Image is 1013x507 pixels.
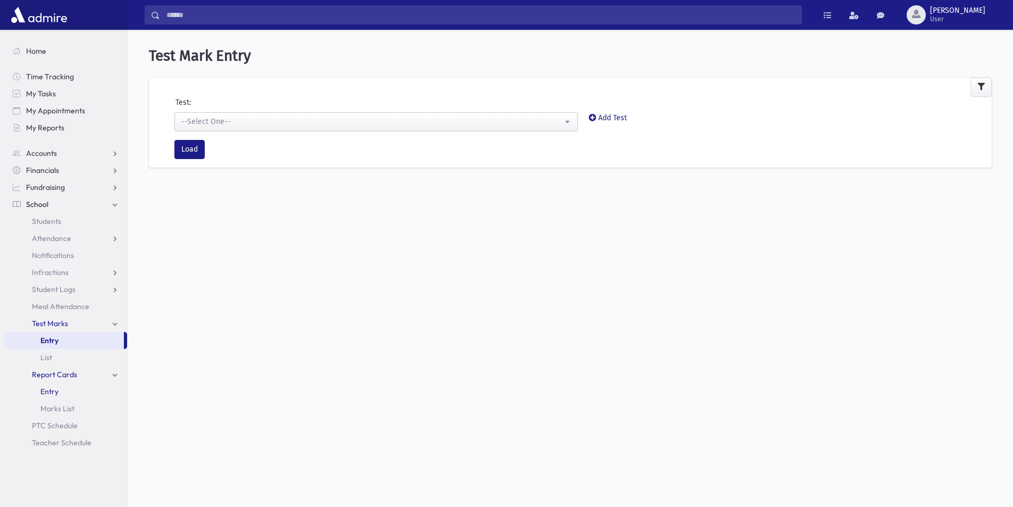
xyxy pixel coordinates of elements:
a: Fundraising [4,179,127,196]
span: Fundraising [26,182,65,192]
span: User [930,15,985,23]
a: Entry [4,332,124,349]
span: Marks List [40,404,74,413]
button: --Select One-- [174,112,578,131]
a: Marks List [4,400,127,417]
span: Entry [40,336,58,345]
a: Notifications [4,247,127,264]
a: Entry [4,383,127,400]
span: Financials [26,165,59,175]
button: Load [174,140,205,159]
a: Report Cards [4,366,127,383]
a: Teacher Schedule [4,434,127,451]
span: My Appointments [26,106,85,115]
a: Time Tracking [4,68,127,85]
span: List [40,353,52,362]
input: Search [160,5,801,24]
span: Report Cards [32,370,77,379]
span: My Tasks [26,89,56,98]
span: Student Logs [32,285,76,294]
div: --Select One-- [181,116,563,127]
label: Test: [175,97,191,108]
a: Add Test [589,113,627,122]
a: List [4,349,127,366]
a: PTC Schedule [4,417,127,434]
span: Accounts [26,148,57,158]
span: Notifications [32,251,74,260]
span: Infractions [32,268,69,277]
a: Home [4,43,127,60]
a: My Reports [4,119,127,136]
span: Home [26,46,46,56]
a: Student Logs [4,281,127,298]
img: AdmirePro [9,4,70,26]
span: [PERSON_NAME] [930,6,985,15]
span: Test Mark Entry [149,47,251,64]
span: Entry [40,387,58,396]
span: Students [32,217,61,226]
a: Attendance [4,230,127,247]
a: Accounts [4,145,127,162]
a: Infractions [4,264,127,281]
span: Attendance [32,234,71,243]
span: Test Marks [32,319,68,328]
span: PTC Schedule [32,421,78,430]
span: My Reports [26,123,64,132]
a: My Appointments [4,102,127,119]
a: My Tasks [4,85,127,102]
a: Meal Attendance [4,298,127,315]
span: School [26,200,48,209]
a: Students [4,213,127,230]
a: Test Marks [4,315,127,332]
a: School [4,196,127,213]
a: Financials [4,162,127,179]
span: Teacher Schedule [32,438,91,447]
span: Meal Attendance [32,302,89,311]
span: Time Tracking [26,72,74,81]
